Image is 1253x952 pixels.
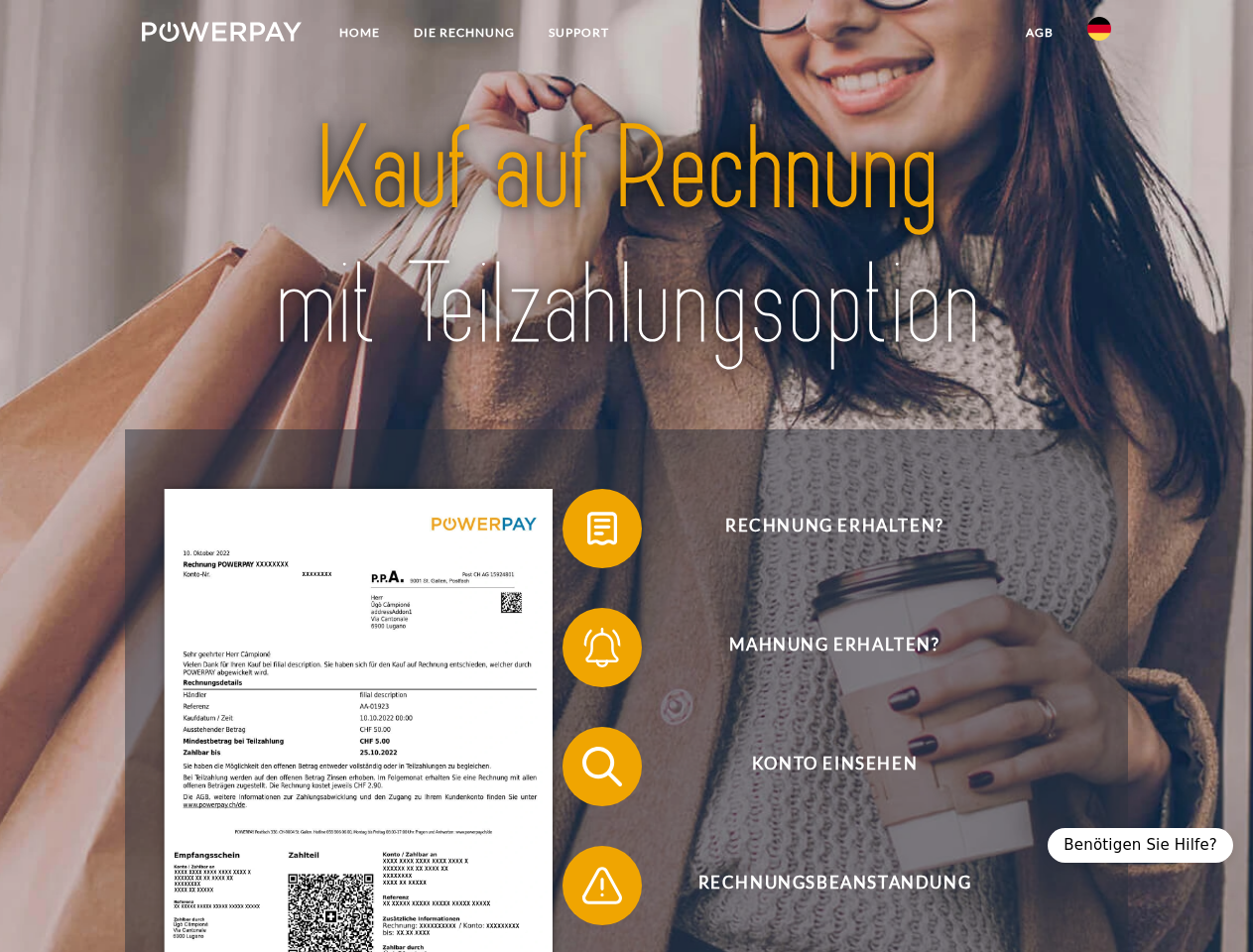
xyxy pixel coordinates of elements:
a: SUPPORT [532,15,626,51]
img: logo-powerpay-white.svg [142,22,302,42]
button: Rechnungsbeanstandung [563,846,1078,925]
img: qb_warning.svg [577,861,627,910]
img: de [1087,17,1111,41]
button: Mahnung erhalten? [563,608,1078,687]
img: title-powerpay_de.svg [189,95,1064,380]
img: qb_bill.svg [577,504,627,553]
span: Rechnungsbeanstandung [591,846,1077,925]
button: Konto einsehen [563,727,1078,806]
img: qb_search.svg [577,742,627,791]
button: Rechnung erhalten? [563,489,1078,568]
span: Mahnung erhalten? [591,608,1077,687]
a: agb [1009,15,1070,51]
div: Benötigen Sie Hilfe? [1048,828,1233,863]
img: qb_bell.svg [577,623,627,672]
span: Rechnung erhalten? [591,489,1077,568]
a: Home [322,15,397,51]
a: DIE RECHNUNG [397,15,532,51]
span: Konto einsehen [591,727,1077,806]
